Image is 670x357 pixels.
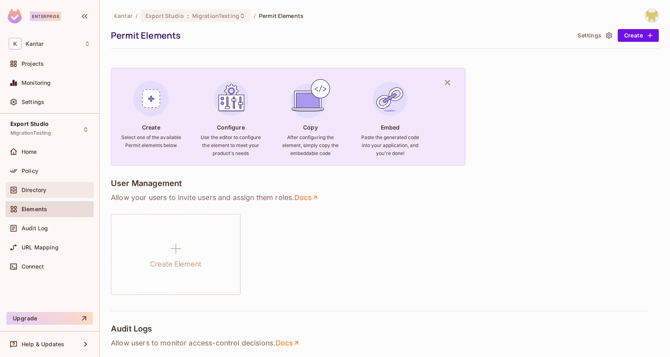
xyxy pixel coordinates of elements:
[22,244,59,251] span: URL Mapping
[192,12,239,20] span: MigrationTesting
[22,187,46,193] span: Directory
[368,77,412,120] img: Embed Element
[22,225,48,231] span: Audit Log
[22,149,37,155] span: Home
[201,133,261,157] h6: Use the editor to configure the element to meet your product's needs
[121,133,181,149] h6: Select one of the available Permit elements below
[22,206,47,212] span: Elements
[9,38,22,49] span: K
[111,193,659,202] p: Allow your users to invite users and assign them roles .
[645,9,658,22] img: Girishankar.VP@kantar.com
[150,258,201,270] h1: Create Element
[209,77,252,120] img: Configure Element
[22,168,38,174] span: Policy
[217,124,245,131] h4: Configure
[360,133,420,157] h6: Paste the generated code into your application, and you're done!
[111,29,570,41] div: Permit Elements
[187,13,189,19] span: :
[30,12,61,21] div: Enterprise
[26,41,43,47] span: Workspace: Kantar
[10,121,49,127] span: Export Studio
[111,338,659,348] p: Allow users to monitor access-control decisions .
[259,12,303,20] span: Permit Elements
[10,130,51,136] span: MigrationTesting
[254,12,256,20] li: /
[289,77,332,120] img: Copy Element
[275,338,300,348] a: Docs
[130,77,173,120] img: Create Element
[22,263,44,270] span: Connect
[22,61,44,67] span: Projects
[574,29,614,42] button: Settings
[22,80,51,86] span: Monitoring
[136,12,138,20] li: /
[294,193,319,202] a: Docs
[280,133,341,157] h6: After configuring the element, simply copy the embeddable code
[6,312,93,325] button: Upgrade
[303,124,317,131] h4: Copy
[618,29,659,42] button: Create
[111,178,182,188] h4: User Management
[381,124,400,131] h4: Embed
[22,99,44,105] span: Settings
[146,12,184,20] span: Export Studio
[114,12,132,20] span: the active workspace
[111,324,152,333] h4: Audit Logs
[22,341,64,347] span: Help & Updates
[8,9,22,24] img: SReyMgAAAABJRU5ErkJggg==
[142,124,160,131] h4: Create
